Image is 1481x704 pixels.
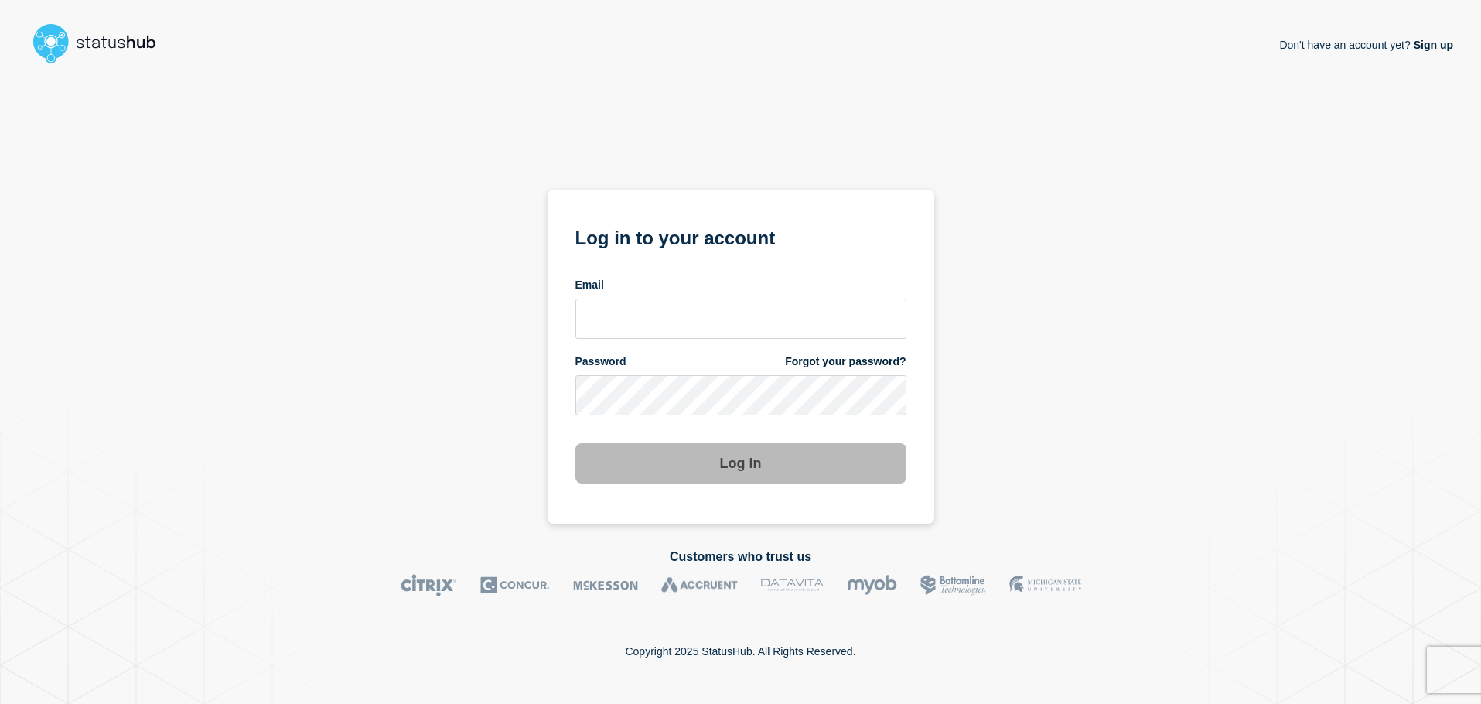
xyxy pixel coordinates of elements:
[847,574,897,596] img: myob logo
[785,354,906,369] a: Forgot your password?
[401,574,457,596] img: Citrix logo
[575,299,906,339] input: email input
[575,278,604,292] span: Email
[575,375,906,415] input: password input
[1009,574,1081,596] img: MSU logo
[575,222,906,251] h1: Log in to your account
[1279,26,1453,63] p: Don't have an account yet?
[920,574,986,596] img: Bottomline logo
[28,19,175,68] img: StatusHub logo
[575,354,626,369] span: Password
[625,645,855,658] p: Copyright 2025 StatusHub. All Rights Reserved.
[661,574,738,596] img: Accruent logo
[761,574,824,596] img: DataVita logo
[28,550,1453,564] h2: Customers who trust us
[1411,39,1453,51] a: Sign up
[575,443,906,484] button: Log in
[480,574,550,596] img: Concur logo
[573,574,638,596] img: McKesson logo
